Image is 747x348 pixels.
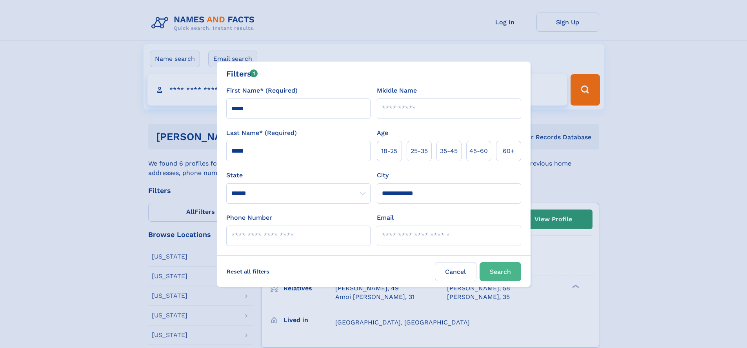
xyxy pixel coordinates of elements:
[377,213,394,222] label: Email
[226,86,298,95] label: First Name* (Required)
[440,146,458,156] span: 35‑45
[226,68,258,80] div: Filters
[411,146,428,156] span: 25‑35
[377,86,417,95] label: Middle Name
[377,128,388,138] label: Age
[222,262,274,281] label: Reset all filters
[226,171,371,180] label: State
[381,146,397,156] span: 18‑25
[503,146,514,156] span: 60+
[226,213,272,222] label: Phone Number
[480,262,521,281] button: Search
[377,171,389,180] label: City
[435,262,476,281] label: Cancel
[469,146,488,156] span: 45‑60
[226,128,297,138] label: Last Name* (Required)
